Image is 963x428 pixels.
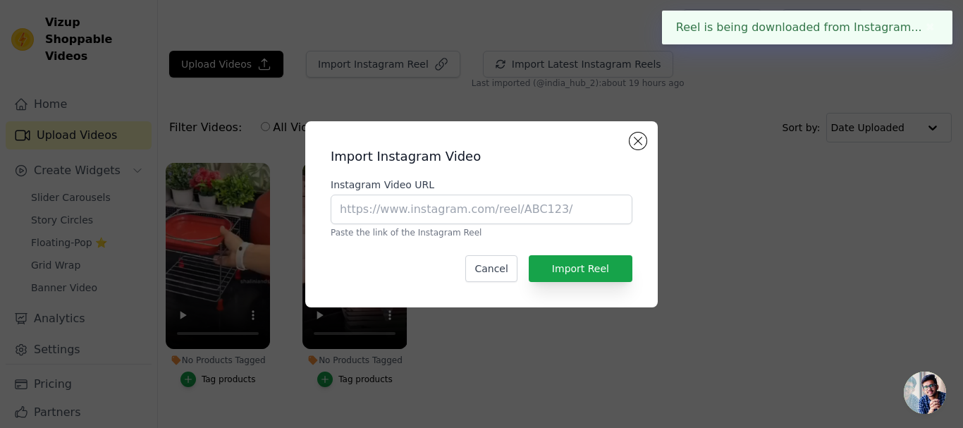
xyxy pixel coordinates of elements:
label: Instagram Video URL [331,178,632,192]
p: Paste the link of the Instagram Reel [331,227,632,238]
button: Import Reel [529,255,632,282]
button: Close modal [630,133,646,149]
input: https://www.instagram.com/reel/ABC123/ [331,195,632,224]
div: Open chat [904,372,946,414]
h2: Import Instagram Video [331,147,632,166]
button: Cancel [465,255,517,282]
button: Close [922,19,938,36]
div: Reel is being downloaded from Instagram... [662,11,952,44]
